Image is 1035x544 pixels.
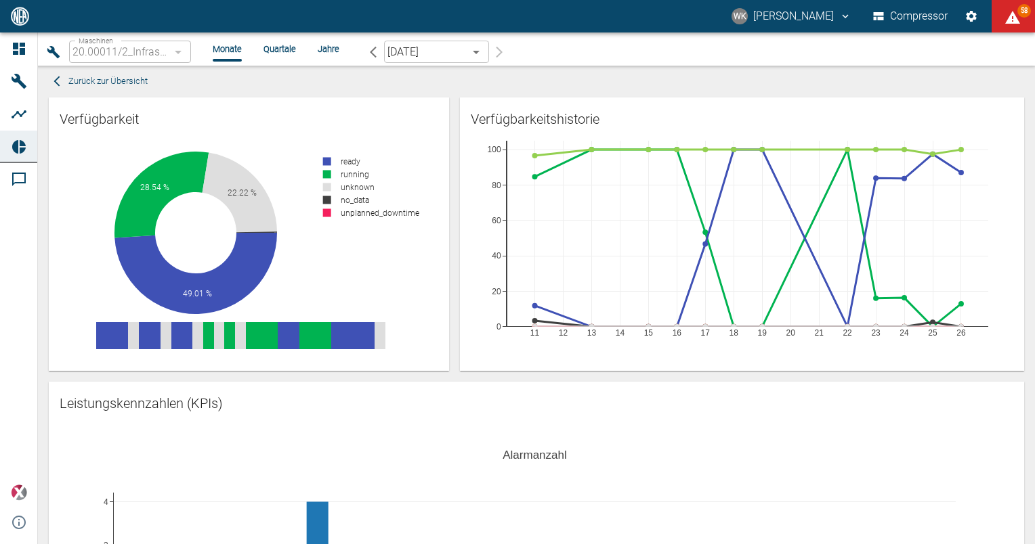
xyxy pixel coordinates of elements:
span: Zurück zur Übersicht [68,74,148,89]
text: unplanned_downtime [341,208,419,218]
img: logo [9,7,30,25]
div: 20.00011/2_Infraserv GmbH & Co. Höchst [GEOGRAPHIC_DATA] (DE) [69,41,191,63]
button: Compressor [870,4,951,28]
div: [DATE] [384,41,489,63]
button: Einstellungen [959,4,984,28]
span: Maschinen [79,37,113,45]
li: Jahre [318,43,339,55]
li: Monate [213,43,242,55]
div: Verfügbarkeitshistorie [471,108,1013,130]
img: Xplore Logo [11,484,27,501]
button: willy.kamnang@neuman-esser.com [730,4,853,28]
li: Quartale [263,43,296,55]
div: Leistungskennzahlen (KPIs) [60,392,1013,414]
div: Verfügbarkeit [60,108,438,130]
button: Zurück zur Übersicht [49,71,151,92]
div: WK [732,8,748,24]
button: arrow-back [361,41,384,63]
span: 58 [1017,4,1031,18]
